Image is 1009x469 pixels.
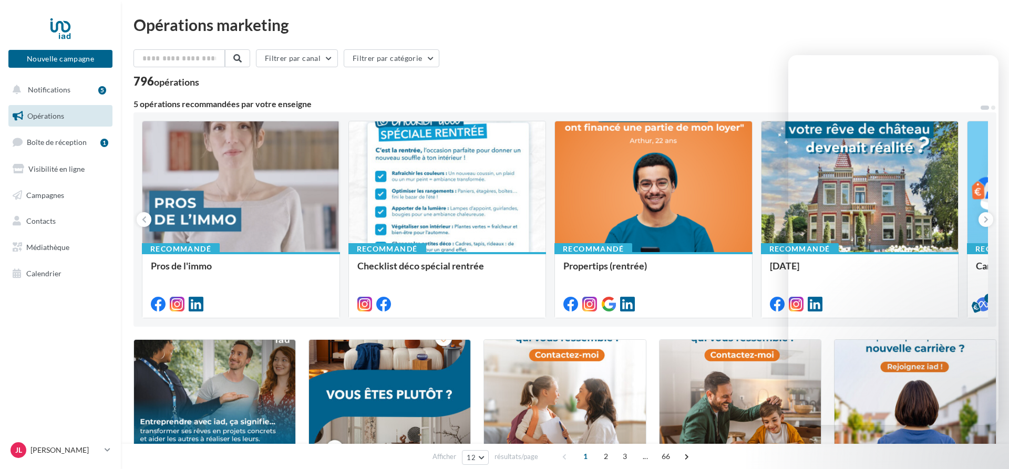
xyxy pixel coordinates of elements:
[433,452,456,462] span: Afficher
[256,49,338,67] button: Filtrer par canal
[27,138,87,147] span: Boîte de réception
[6,236,115,258] a: Médiathèque
[657,448,675,465] span: 66
[6,79,110,101] button: Notifications 5
[344,49,439,67] button: Filtrer par catégorie
[6,184,115,206] a: Campagnes
[133,76,199,87] div: 796
[28,85,70,94] span: Notifications
[26,216,56,225] span: Contacts
[462,450,489,465] button: 12
[495,452,538,462] span: résultats/page
[27,111,64,120] span: Opérations
[6,131,115,153] a: Boîte de réception1
[348,243,426,255] div: Recommandé
[6,210,115,232] a: Contacts
[100,139,108,147] div: 1
[26,190,64,199] span: Campagnes
[154,77,199,87] div: opérations
[30,445,100,455] p: [PERSON_NAME]
[133,100,980,108] div: 5 opérations recommandées par votre enseigne
[133,17,996,33] div: Opérations marketing
[26,269,61,278] span: Calendrier
[973,433,998,458] iframe: Intercom live chat
[8,50,112,68] button: Nouvelle campagne
[8,440,112,460] a: JL [PERSON_NAME]
[761,243,839,255] div: Recommandé
[6,105,115,127] a: Opérations
[15,445,22,455] span: JL
[637,448,654,465] span: ...
[467,453,476,462] span: 12
[26,243,69,252] span: Médiathèque
[98,86,106,95] div: 5
[6,263,115,285] a: Calendrier
[357,260,538,282] div: Checklist déco spécial rentrée
[151,260,331,282] div: Pros de l'immo
[577,448,594,465] span: 1
[770,260,950,282] div: [DATE]
[563,260,744,282] div: Propertips (rentrée)
[598,448,614,465] span: 2
[616,448,633,465] span: 3
[28,164,85,173] span: Visibilité en ligne
[142,243,220,255] div: Recommandé
[554,243,632,255] div: Recommandé
[788,55,998,425] iframe: Intercom live chat
[6,158,115,180] a: Visibilité en ligne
